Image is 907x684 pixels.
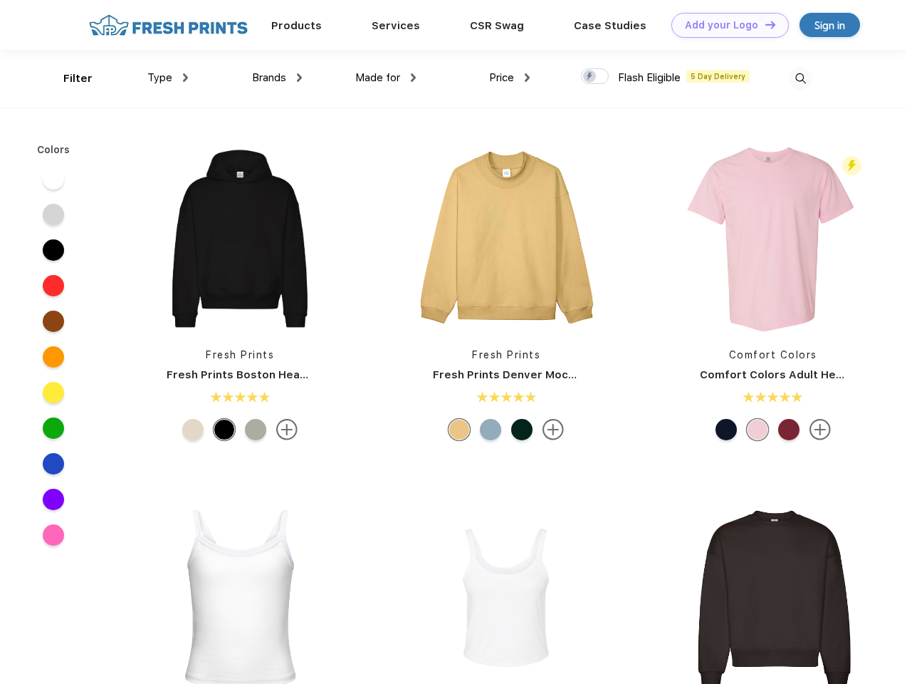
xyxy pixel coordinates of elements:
span: 5 Day Delivery [686,70,750,83]
span: Type [147,71,172,84]
img: more.svg [809,419,831,440]
img: dropdown.png [525,73,530,82]
a: Fresh Prints Boston Heavyweight Hoodie [167,368,392,381]
div: Forest Green [511,419,533,440]
div: Sign in [814,17,845,33]
a: Fresh Prints [206,349,274,361]
div: Chili [778,419,799,440]
a: Comfort Colors [729,349,817,361]
span: Made for [355,71,400,84]
div: Colors [26,142,81,157]
div: Black [214,419,235,440]
span: Flash Eligible [618,71,681,84]
span: Price [489,71,514,84]
div: Add your Logo [685,19,758,31]
div: Blossom [747,419,768,440]
span: Brands [252,71,286,84]
div: Slate Blue [480,419,501,440]
img: more.svg [276,419,298,440]
div: Heathered Grey [245,419,266,440]
a: Products [271,19,322,32]
img: flash_active_toggle.svg [842,156,861,175]
img: func=resize&h=266 [411,144,601,333]
img: DT [765,21,775,28]
a: Fresh Prints Denver Mock Neck Heavyweight Sweatshirt [433,368,742,381]
img: dropdown.png [183,73,188,82]
a: Fresh Prints [472,349,540,361]
img: func=resize&h=266 [145,144,335,333]
img: dropdown.png [297,73,302,82]
img: dropdown.png [411,73,416,82]
img: more.svg [542,419,564,440]
img: func=resize&h=266 [678,144,868,333]
div: True Navy [715,419,737,440]
div: Sand [182,419,204,440]
img: fo%20logo%202.webp [85,13,252,38]
div: Bahama Yellow [449,419,470,440]
a: Sign in [799,13,860,37]
img: desktop_search.svg [789,67,812,90]
div: Filter [63,71,93,87]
